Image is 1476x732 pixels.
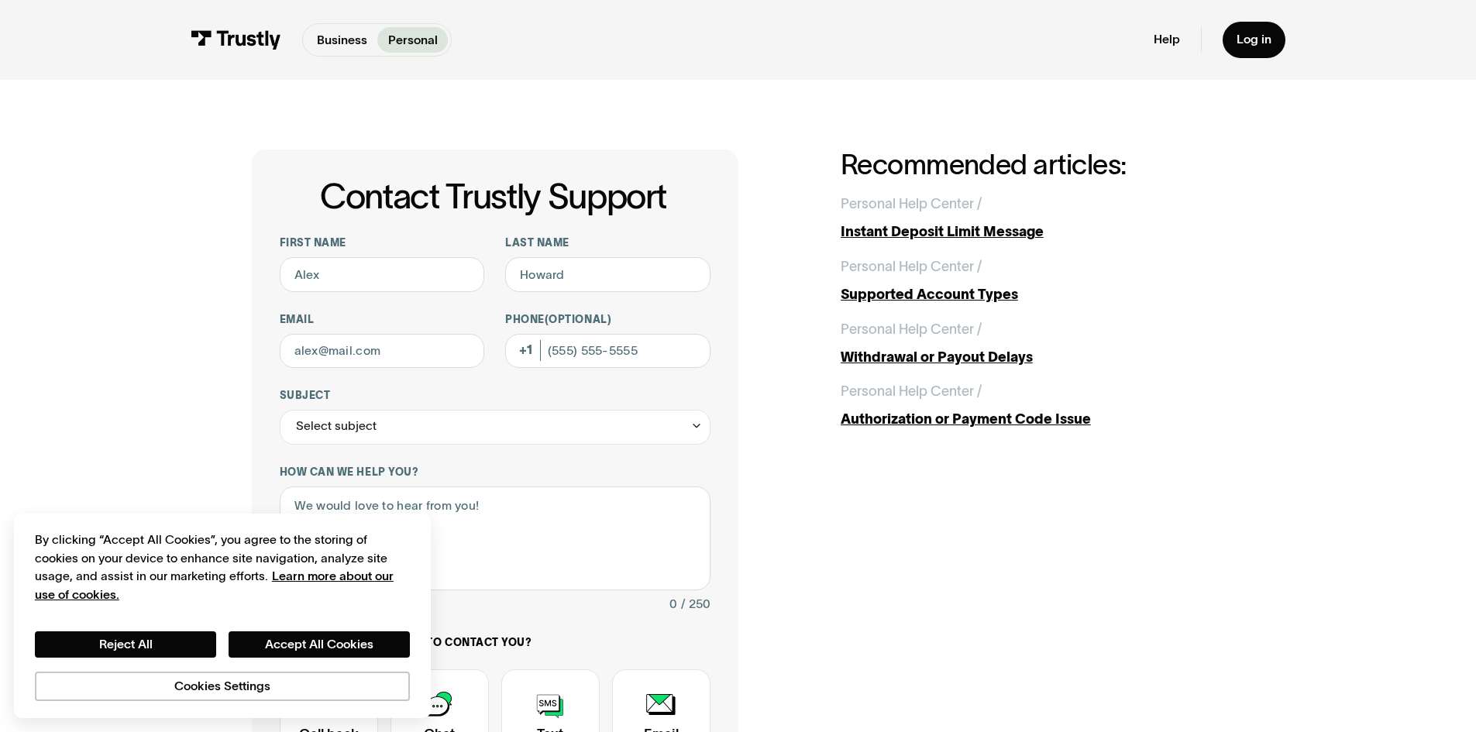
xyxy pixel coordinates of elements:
a: Business [306,27,377,53]
button: Accept All Cookies [229,631,410,658]
div: Personal Help Center / [841,256,982,277]
label: Email [280,313,485,327]
a: Log in [1223,22,1285,58]
h1: Contact Trustly Support [277,177,710,215]
p: Personal [388,31,438,50]
div: Authorization or Payment Code Issue [841,409,1225,430]
div: Supported Account Types [841,284,1225,305]
input: Howard [505,257,710,292]
label: Last name [505,236,710,250]
h2: Recommended articles: [841,149,1225,180]
label: How would you like us to contact you? [280,636,710,650]
p: Business [317,31,367,50]
button: Reject All [35,631,216,658]
a: Personal [377,27,448,53]
div: Privacy [35,531,410,700]
input: Alex [280,257,485,292]
div: Personal Help Center / [841,319,982,340]
label: First name [280,236,485,250]
div: Log in [1237,32,1271,47]
a: Personal Help Center /Withdrawal or Payout Delays [841,319,1225,368]
a: Help [1154,32,1180,47]
input: alex@mail.com [280,334,485,369]
label: How can we help you? [280,466,710,479]
label: Phone [505,313,710,327]
a: Personal Help Center /Supported Account Types [841,256,1225,305]
div: Instant Deposit Limit Message [841,222,1225,242]
div: / 250 [681,594,710,615]
a: Personal Help Center /Authorization or Payment Code Issue [841,381,1225,430]
input: (555) 555-5555 [505,334,710,369]
div: Personal Help Center / [841,381,982,402]
div: 0 [669,594,677,615]
label: Subject [280,389,710,403]
img: Trustly Logo [191,30,281,50]
div: Personal Help Center / [841,194,982,215]
button: Cookies Settings [35,672,410,701]
div: Select subject [280,410,710,445]
span: (Optional) [545,314,611,325]
div: Withdrawal or Payout Delays [841,347,1225,368]
div: Cookie banner [14,514,431,718]
div: Select subject [296,416,377,437]
a: Personal Help Center /Instant Deposit Limit Message [841,194,1225,242]
div: By clicking “Accept All Cookies”, you agree to the storing of cookies on your device to enhance s... [35,531,410,603]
